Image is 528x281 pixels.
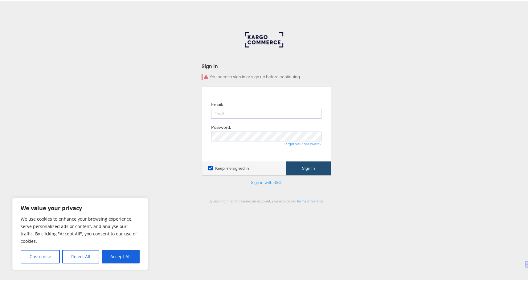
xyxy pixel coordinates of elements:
[202,61,331,68] div: Sign In
[208,164,249,170] label: Keep me signed in
[211,100,223,106] label: Email:
[21,214,140,244] p: We use cookies to enhance your browsing experience, serve personalised ads or content, and analys...
[21,249,60,262] button: Customise
[211,123,231,129] label: Password:
[202,73,331,79] div: You need to sign in or sign up before continuing.
[12,197,148,269] div: We value your privacy
[21,203,140,210] p: We value your privacy
[251,178,282,184] a: Sign in with SSO
[297,198,324,202] a: Terms of Service
[211,108,321,117] input: Email
[102,249,140,262] button: Accept All
[286,160,331,174] button: Sign In
[62,249,99,262] button: Reject All
[202,198,331,202] div: By signing in and creating an account, you accept our .
[284,140,321,145] a: Forgot your password?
